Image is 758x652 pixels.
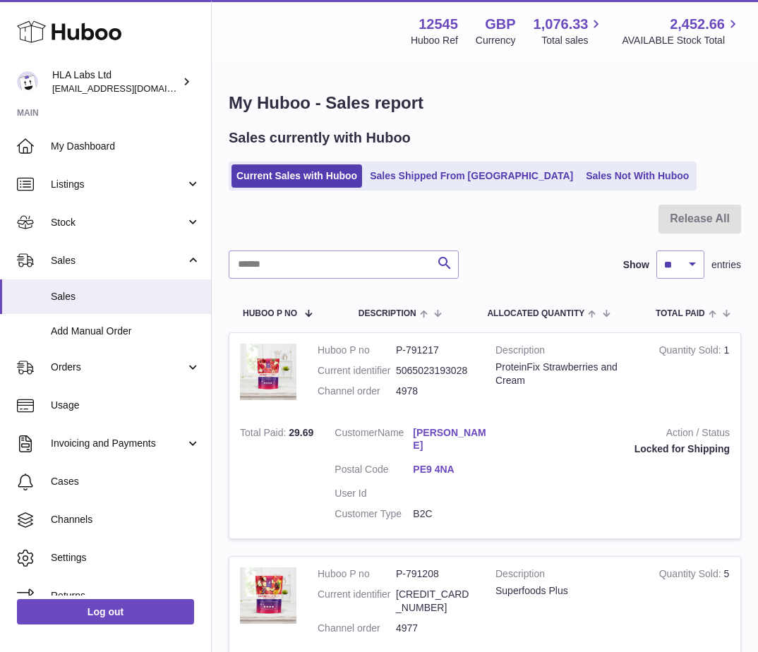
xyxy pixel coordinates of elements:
div: ProteinFix Strawberries and Cream [495,361,638,387]
strong: GBP [485,15,515,34]
dd: P-791208 [396,567,474,581]
a: [PERSON_NAME] [413,426,491,453]
dd: 4977 [396,622,474,635]
span: 2,452.66 [670,15,725,34]
span: Stock [51,216,186,229]
h2: Sales currently with Huboo [229,128,411,147]
dt: Customer Type [335,507,413,521]
a: Sales Not With Huboo [581,164,694,188]
dd: [CREDIT_CARD_NUMBER] [396,588,474,615]
span: Customer [335,427,378,438]
strong: 12545 [419,15,458,34]
label: Show [623,258,649,272]
dd: B2C [413,507,491,521]
img: clinton@newgendirect.com [17,71,38,92]
img: 125451756937823.jpg [240,567,296,624]
span: Channels [51,513,200,526]
dt: Postal Code [335,463,413,480]
a: Sales Shipped From [GEOGRAPHIC_DATA] [365,164,578,188]
dd: 4978 [396,385,474,398]
dt: Huboo P no [318,567,396,581]
dt: Current identifier [318,588,396,615]
dt: Huboo P no [318,344,396,357]
span: 29.69 [289,427,313,438]
a: Current Sales with Huboo [231,164,362,188]
strong: Description [495,567,638,584]
strong: Description [495,344,638,361]
strong: Quantity Sold [659,344,724,359]
dt: User Id [335,487,413,500]
span: Add Manual Order [51,325,200,338]
span: entries [711,258,741,272]
a: Log out [17,599,194,624]
strong: Action / Status [512,426,730,443]
dt: Channel order [318,622,396,635]
h1: My Huboo - Sales report [229,92,741,114]
dt: Channel order [318,385,396,398]
div: Locked for Shipping [512,442,730,456]
span: ALLOCATED Quantity [487,309,584,318]
span: 1,076.33 [534,15,589,34]
a: 2,452.66 AVAILABLE Stock Total [622,15,741,47]
div: Huboo Ref [411,34,458,47]
span: Sales [51,254,186,267]
span: Invoicing and Payments [51,437,186,450]
dd: P-791217 [396,344,474,357]
strong: Total Paid [240,427,289,442]
span: Returns [51,589,200,603]
span: [EMAIL_ADDRESS][DOMAIN_NAME] [52,83,207,94]
div: Superfoods Plus [495,584,638,598]
dd: 5065023193028 [396,364,474,378]
strong: Quantity Sold [659,568,724,583]
span: Total sales [541,34,604,47]
a: PE9 4NA [413,463,491,476]
span: Description [359,309,416,318]
span: Settings [51,551,200,565]
span: Cases [51,475,200,488]
img: 125451757007015.jpg [240,344,296,400]
span: Usage [51,399,200,412]
a: 1,076.33 Total sales [534,15,605,47]
td: 1 [649,333,740,416]
span: Orders [51,361,186,374]
span: AVAILABLE Stock Total [622,34,741,47]
dt: Name [335,426,413,457]
span: Listings [51,178,186,191]
div: HLA Labs Ltd [52,68,179,95]
span: Huboo P no [243,309,297,318]
dt: Current identifier [318,364,396,378]
span: My Dashboard [51,140,200,153]
div: Currency [476,34,516,47]
span: Sales [51,290,200,303]
span: Total paid [656,309,705,318]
